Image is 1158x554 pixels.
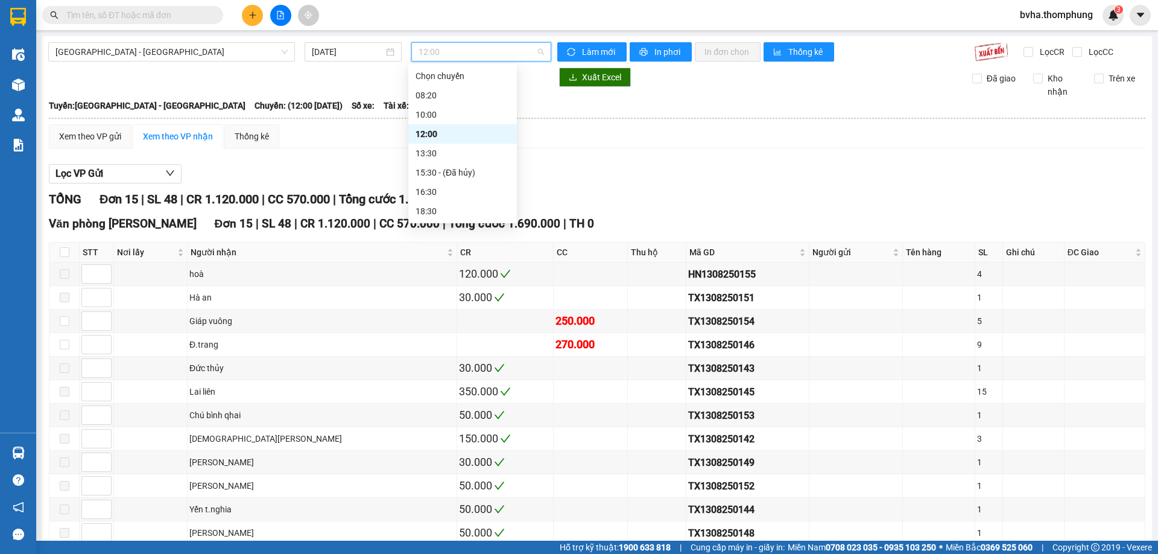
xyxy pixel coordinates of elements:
div: [PERSON_NAME] [189,526,455,540]
div: Chú bình qhai [189,409,455,422]
span: question-circle [13,474,24,486]
div: TX1308250149 [688,455,807,470]
span: SL 48 [262,217,291,231]
div: 270.000 [555,336,626,353]
div: TX1308250154 [688,314,807,329]
div: Đức thủy [189,361,455,375]
strong: 0369 525 060 [981,543,1033,552]
div: [PERSON_NAME] [189,456,455,469]
span: SL 48 [147,192,177,206]
div: 120.000 [459,266,551,282]
div: 18:30 [416,205,510,218]
img: warehouse-icon [12,447,25,459]
div: TX1308250146 [688,337,807,352]
th: Thu hộ [628,243,686,263]
span: TỔNG [49,192,81,206]
span: check [500,269,511,279]
div: Xem theo VP nhận [143,130,213,143]
div: TX1308250152 [688,479,807,494]
div: Yến t.nghia [189,503,455,516]
span: message [13,529,24,540]
button: file-add [270,5,291,26]
td: TX1308250148 [686,521,809,545]
span: Miền Bắc [946,541,1033,554]
div: 13:30 [416,147,510,160]
span: Làm mới [582,45,617,59]
span: Người nhận [191,246,445,259]
span: bvha.thomphung [1010,7,1103,22]
span: Đơn 15 [100,192,138,206]
div: 15:30 - (Đã hủy) [416,166,510,179]
span: CR 1.120.000 [186,192,259,206]
td: TX1308250145 [686,380,809,404]
div: 4 [977,267,1001,281]
span: bar-chart [773,48,783,57]
div: 30.000 [459,454,551,471]
span: Xuất Excel [582,71,621,84]
div: 250.000 [555,313,626,330]
span: Văn phòng [PERSON_NAME] [49,217,197,231]
span: | [180,192,183,206]
span: Lọc CC [1084,45,1115,59]
img: logo-vxr [10,8,26,26]
span: CC 570.000 [379,217,440,231]
span: download [569,73,577,83]
span: check [494,457,505,468]
span: Kho nhận [1043,72,1085,98]
div: 150.000 [459,430,551,447]
div: 50.000 [459,501,551,518]
span: | [333,192,336,206]
div: TX1308250151 [688,290,807,305]
div: 50.000 [459,524,551,541]
div: Chọn chuyến [408,66,517,86]
div: TX1308250144 [688,502,807,517]
div: TX1308250142 [688,431,807,447]
button: aim [298,5,319,26]
span: | [141,192,144,206]
span: Mã GD [689,246,797,259]
span: file-add [276,11,285,19]
span: copyright [1091,543,1099,552]
button: In đơn chọn [695,42,761,62]
td: TX1308250142 [686,427,809,451]
span: CR 1.120.000 [300,217,370,231]
span: Nơi lấy [117,246,175,259]
span: | [294,217,297,231]
strong: 0708 023 035 - 0935 103 250 [826,543,936,552]
div: 10:00 [416,108,510,121]
span: Tổng cước 1.690.000 [339,192,452,206]
div: 30.000 [459,289,551,306]
span: In phơi [654,45,682,59]
span: | [262,192,265,206]
span: Chuyến: (12:00 [DATE]) [255,99,343,112]
div: 30.000 [459,360,551,377]
img: icon-new-feature [1108,10,1119,21]
span: Lọc VP Gửi [55,166,103,181]
span: | [1042,541,1043,554]
th: CR [457,243,554,263]
div: 1 [977,503,1001,516]
div: 1 [977,409,1001,422]
b: Tuyến: [GEOGRAPHIC_DATA] - [GEOGRAPHIC_DATA] [49,101,245,110]
sup: 3 [1115,5,1123,14]
span: Số xe: [352,99,375,112]
div: Giáp vuông [189,314,455,328]
th: Ghi chú [1003,243,1064,263]
span: plus [248,11,257,19]
span: | [373,217,376,231]
span: notification [13,501,24,513]
td: TX1308250143 [686,357,809,380]
span: check [494,527,505,538]
button: printerIn phơi [630,42,692,62]
span: caret-down [1135,10,1146,21]
div: TX1308250145 [688,384,807,400]
span: down [165,168,175,178]
span: aim [304,11,312,19]
div: Đ.trang [189,338,455,351]
span: Hà Nội - Nghệ An [55,43,288,61]
span: 3 [1116,5,1121,14]
td: TX1308250154 [686,310,809,333]
span: Hỗ trợ kỹ thuật: [560,541,671,554]
button: plus [242,5,263,26]
td: TX1308250153 [686,404,809,427]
